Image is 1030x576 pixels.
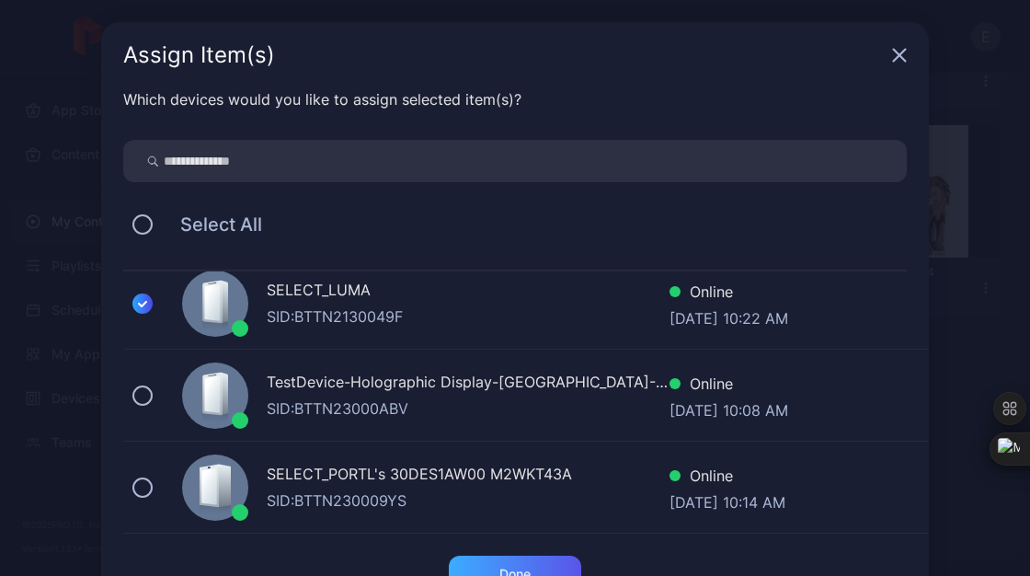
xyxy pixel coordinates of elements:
[267,463,669,490] div: SELECT_PORTL's 30DES1AW00 M2WKT43A
[162,213,262,236] span: Select All
[267,305,669,328] div: SID: BTTN2130049F
[669,281,788,307] div: Online
[123,44,885,66] div: Assign Item(s)
[267,279,669,305] div: SELECT_LUMA
[267,371,669,397] div: TestDevice-Holographic Display-[GEOGRAPHIC_DATA]-500West-Showcase
[669,399,788,418] div: [DATE] 10:08 AM
[123,88,907,110] div: Which devices would you like to assign selected item(s)?
[669,307,788,326] div: [DATE] 10:22 AM
[267,490,669,512] div: SID: BTTN230009YS
[669,373,788,399] div: Online
[267,397,669,420] div: SID: BTTN23000ABV
[669,465,785,491] div: Online
[669,491,785,510] div: [DATE] 10:14 AM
